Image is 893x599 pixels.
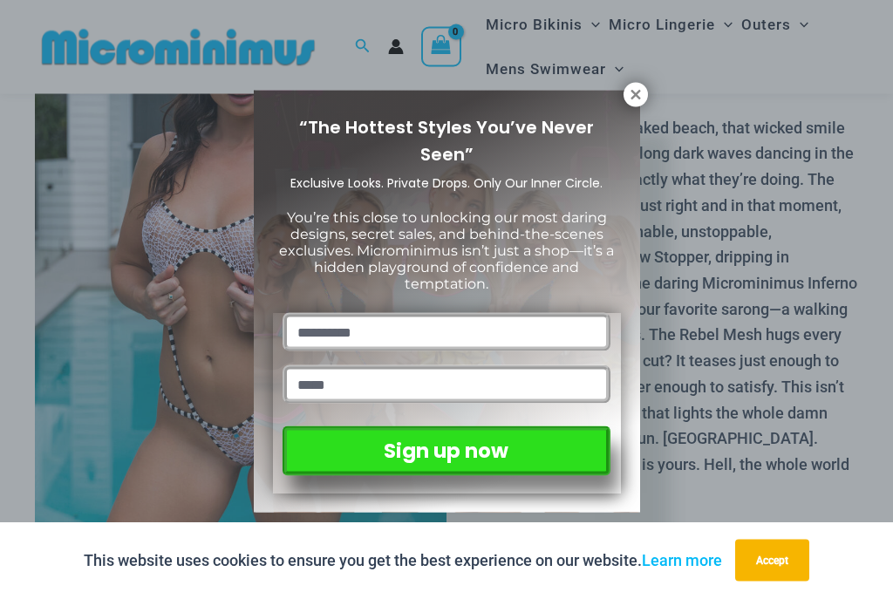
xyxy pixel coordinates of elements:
span: You’re this close to unlocking our most daring designs, secret sales, and behind-the-scenes exclu... [279,209,614,293]
span: Exclusive Looks. Private Drops. Only Our Inner Circle. [290,174,603,192]
a: Learn more [642,551,722,569]
button: Sign up now [283,426,610,476]
button: Close [624,83,648,107]
span: “The Hottest Styles You’ve Never Seen” [299,115,594,167]
button: Accept [735,540,809,582]
p: This website uses cookies to ensure you get the best experience on our website. [84,548,722,574]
